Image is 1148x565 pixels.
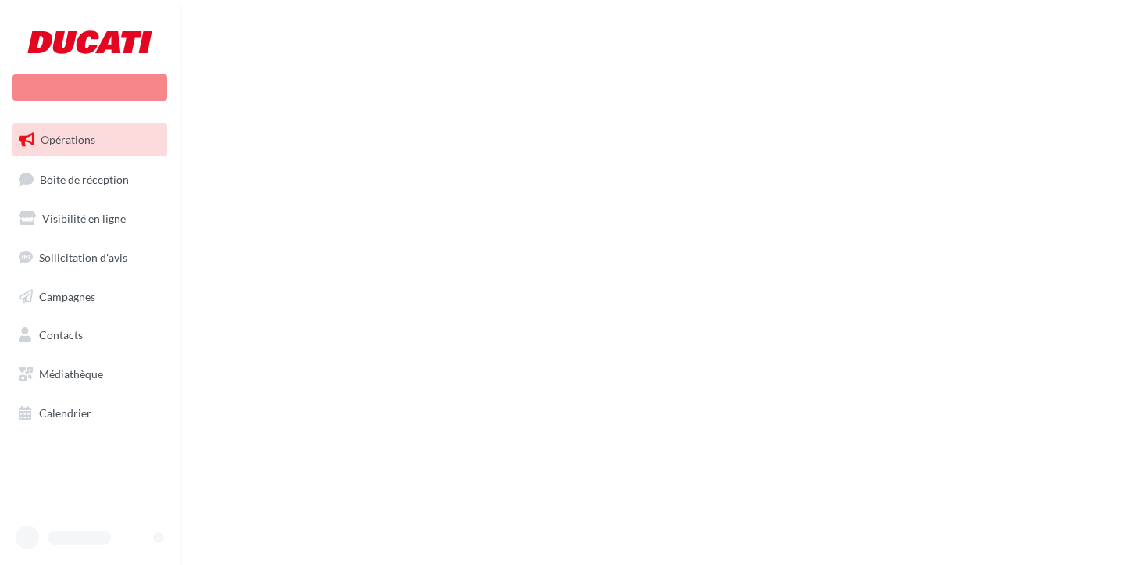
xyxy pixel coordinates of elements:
span: Sollicitation d'avis [39,251,127,264]
a: Calendrier [9,397,170,430]
a: Boîte de réception [9,163,170,196]
a: Campagnes [9,281,170,313]
span: Calendrier [39,406,91,420]
span: Boîte de réception [40,172,129,185]
span: Visibilité en ligne [42,212,126,225]
a: Visibilité en ligne [9,202,170,235]
span: Campagnes [39,289,95,302]
span: Médiathèque [39,367,103,381]
div: Nouvelle campagne [12,74,167,101]
a: Opérations [9,123,170,156]
span: Opérations [41,133,95,146]
span: Contacts [39,328,83,342]
a: Médiathèque [9,358,170,391]
a: Contacts [9,319,170,352]
a: Sollicitation d'avis [9,241,170,274]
